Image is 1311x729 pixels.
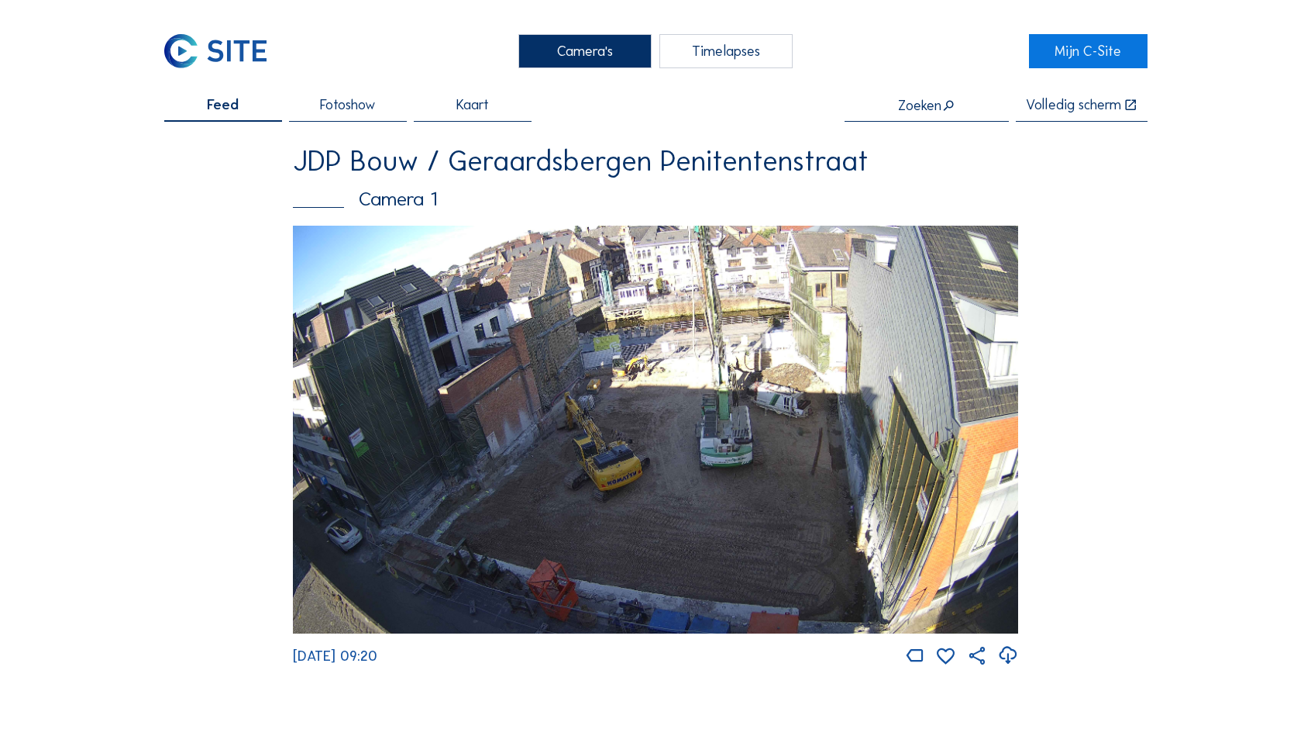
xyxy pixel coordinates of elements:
[293,147,1018,176] div: JDP Bouw / Geraardsbergen Penitentenstraat
[164,34,282,69] a: C-SITE Logo
[1026,98,1121,112] div: Volledig scherm
[293,226,1018,634] img: Image
[320,98,376,112] span: Fotoshow
[518,34,652,69] div: Camera's
[456,98,489,112] span: Kaart
[293,189,1018,209] div: Camera 1
[293,648,377,665] span: [DATE] 09:20
[164,34,267,69] img: C-SITE Logo
[207,98,239,112] span: Feed
[659,34,793,69] div: Timelapses
[1029,34,1147,69] a: Mijn C-Site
